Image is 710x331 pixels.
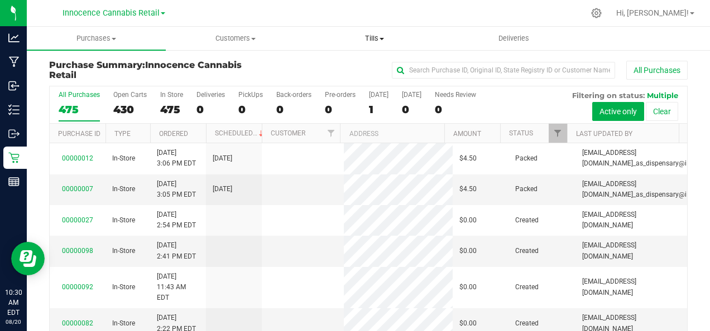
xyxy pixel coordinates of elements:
span: In-Store [112,282,135,293]
span: Created [515,246,539,256]
a: Deliveries [444,27,583,50]
inline-svg: Reports [8,176,20,187]
div: 0 [196,103,225,116]
span: [DATE] 2:41 PM EDT [157,240,196,261]
div: In Store [160,91,183,99]
span: [DATE] 3:05 PM EDT [157,179,196,200]
div: 1 [369,103,388,116]
inline-svg: Inventory [8,104,20,115]
span: $0.00 [459,246,477,256]
span: Multiple [647,91,678,100]
a: Status [509,129,533,137]
div: 475 [59,103,100,116]
span: $4.50 [459,153,477,164]
th: Address [340,124,444,143]
span: Created [515,215,539,226]
span: In-Store [112,246,135,256]
a: Filter [322,124,340,143]
span: Packed [515,184,538,194]
a: 00000007 [62,185,93,193]
div: 475 [160,103,183,116]
span: In-Store [112,318,135,329]
span: In-Store [112,184,135,194]
div: All Purchases [59,91,100,99]
span: [EMAIL_ADDRESS][DOMAIN_NAME]_as_dispensary@i [582,179,687,200]
span: Purchases [27,33,166,43]
a: Purchase ID [58,130,100,138]
span: Innocence Cannabis Retail [63,8,160,18]
a: 00000092 [62,283,93,291]
inline-svg: Manufacturing [8,56,20,67]
a: Tills [305,27,444,50]
iframe: Resource center [11,242,45,275]
div: 0 [402,103,421,116]
span: [DATE] [213,184,232,194]
div: Needs Review [435,91,476,99]
span: Created [515,282,539,293]
span: [DATE] [213,153,232,164]
a: 00000098 [62,247,93,255]
span: $0.00 [459,215,477,226]
inline-svg: Retail [8,152,20,163]
button: Active only [592,102,644,121]
p: 08/20 [5,318,22,326]
p: 10:30 AM EDT [5,288,22,318]
a: Amount [453,130,481,138]
span: In-Store [112,153,135,164]
a: Last Updated By [576,130,632,138]
a: Type [114,130,131,138]
a: Ordered [159,130,188,138]
span: Filtering on status: [572,91,645,100]
div: Back-orders [276,91,311,99]
span: [DATE] 2:54 PM EDT [157,210,196,231]
a: Customers [166,27,305,50]
a: 00000012 [62,154,93,162]
div: 0 [238,103,263,116]
span: In-Store [112,215,135,226]
a: Purchases [27,27,166,50]
inline-svg: Analytics [8,32,20,43]
span: $4.50 [459,184,477,194]
span: Deliveries [483,33,544,43]
div: 0 [276,103,311,116]
div: [DATE] [402,91,421,99]
div: Manage settings [589,8,603,18]
span: Tills [306,33,444,43]
div: PickUps [238,91,263,99]
a: Customer [271,129,305,137]
span: [EMAIL_ADDRESS][DOMAIN_NAME] [582,210,680,231]
inline-svg: Inbound [8,80,20,91]
span: [EMAIL_ADDRESS][DOMAIN_NAME] [582,276,680,298]
span: Customers [166,33,304,43]
span: Innocence Cannabis Retail [49,60,242,80]
span: Hi, [PERSON_NAME]! [616,8,689,17]
a: 00000027 [62,216,93,224]
span: [DATE] 11:43 AM EDT [157,271,199,304]
span: [EMAIL_ADDRESS][DOMAIN_NAME] [582,240,680,261]
span: [EMAIL_ADDRESS][DOMAIN_NAME]_as_dispensary@i [582,148,687,169]
div: 0 [435,103,476,116]
button: All Purchases [626,61,688,80]
span: [DATE] 3:06 PM EDT [157,148,196,169]
div: 0 [325,103,356,116]
span: $0.00 [459,282,477,293]
input: Search Purchase ID, Original ID, State Registry ID or Customer Name... [392,62,615,79]
div: Open Carts [113,91,147,99]
span: $0.00 [459,318,477,329]
div: [DATE] [369,91,388,99]
inline-svg: Outbound [8,128,20,139]
span: Created [515,318,539,329]
div: Deliveries [196,91,225,99]
button: Clear [646,102,678,121]
a: 00000082 [62,319,93,327]
span: Packed [515,153,538,164]
a: Filter [549,124,567,143]
h3: Purchase Summary: [49,60,262,80]
div: 430 [113,103,147,116]
a: Scheduled [215,129,266,137]
div: Pre-orders [325,91,356,99]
